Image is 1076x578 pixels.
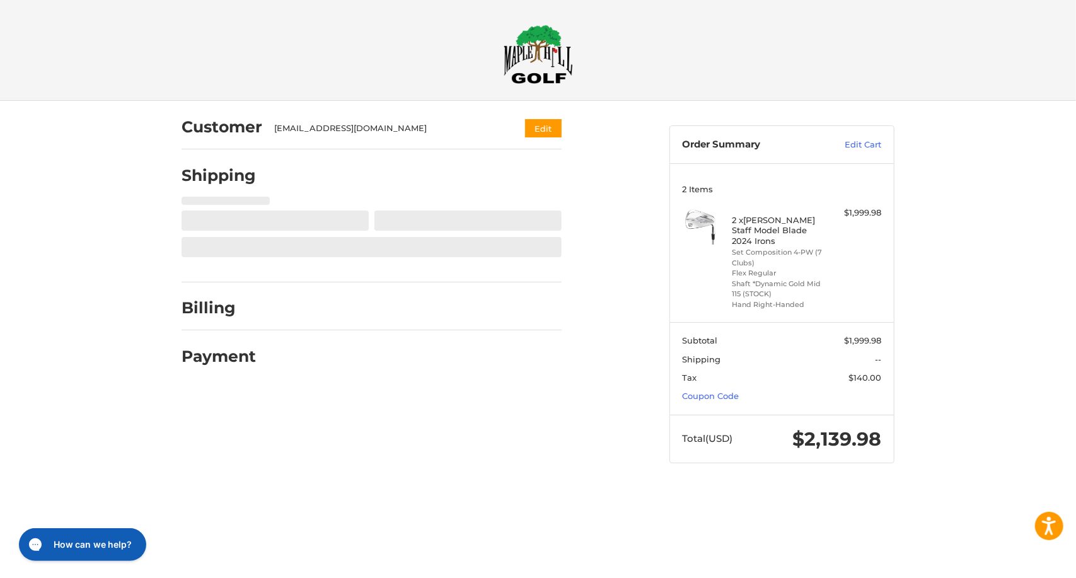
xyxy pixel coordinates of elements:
li: Hand Right-Handed [732,299,829,310]
h2: Billing [182,298,255,318]
div: $1,999.98 [832,207,882,219]
span: Total (USD) [683,432,733,444]
iframe: Gorgias live chat messenger [13,524,150,565]
button: Edit [525,119,562,137]
iframe: Google Customer Reviews [972,544,1076,578]
a: Coupon Code [683,391,739,401]
span: Subtotal [683,335,718,345]
li: Flex Regular [732,268,829,279]
span: Tax [683,373,697,383]
li: Shaft *Dynamic Gold Mid 115 (STOCK) [732,279,829,299]
h3: 2 Items [683,184,882,194]
h3: Order Summary [683,139,818,151]
li: Set Composition 4-PW (7 Clubs) [732,247,829,268]
span: $140.00 [849,373,882,383]
h2: Customer [182,117,262,137]
div: [EMAIL_ADDRESS][DOMAIN_NAME] [275,122,501,135]
h2: Payment [182,347,256,366]
h2: Shipping [182,166,256,185]
img: Maple Hill Golf [504,25,573,84]
h4: 2 x [PERSON_NAME] Staff Model Blade 2024 Irons [732,215,829,246]
span: $2,139.98 [793,427,882,451]
a: Edit Cart [818,139,882,151]
span: $1,999.98 [845,335,882,345]
span: Shipping [683,354,721,364]
span: -- [876,354,882,364]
